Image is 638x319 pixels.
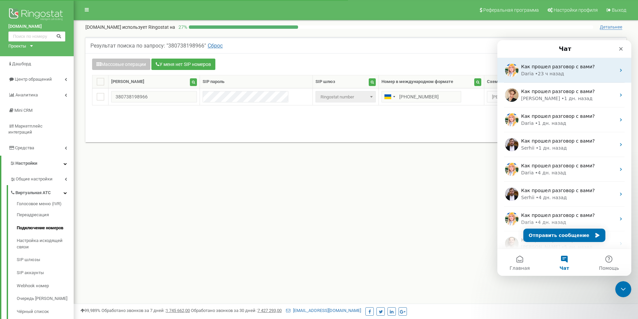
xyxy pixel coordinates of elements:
[381,79,453,85] div: Номер в международном формате
[15,92,38,97] span: Аналитика
[315,79,335,85] div: SIP шлюз
[8,124,43,135] span: Маркетплейс интеграций
[8,23,65,30] a: [DOMAIN_NAME]
[497,40,631,276] iframe: Intercom live chat
[17,292,74,305] a: Очередь [PERSON_NAME]
[12,61,31,66] span: Дашборд
[151,59,215,70] button: У меня нет SIP номеров
[191,308,282,313] span: Обработано звонков за 30 дней :
[206,43,223,49] a: Сброс
[318,92,373,102] span: Ringostat number
[17,209,74,222] a: Переадресация
[489,92,588,102] span: Шевчук Василий (Шевчук)
[8,7,65,23] img: Ringostat logo
[17,253,74,266] a: SIP шлюзы
[175,24,189,30] p: 27 %
[1,156,74,171] a: Настройки
[17,222,74,235] a: Подключение номеров
[10,185,74,199] a: Виртуальная АТС
[382,91,397,102] div: Telephone country code
[483,7,539,13] span: Реферальная программа
[17,280,74,293] a: Webhook номер
[10,171,74,185] a: Общие настройки
[487,91,590,102] span: Шевчук Василий (Шевчук)
[615,281,631,297] iframe: Intercom live chat
[554,7,598,13] span: Настройки профиля
[85,24,175,30] p: [DOMAIN_NAME]
[612,7,626,13] span: Выход
[101,308,190,313] span: Обработано звонков за 7 дней :
[487,79,533,85] div: Схема переадресации
[8,43,26,50] div: Проекты
[600,24,622,30] span: Детальнее
[111,79,144,85] div: [PERSON_NAME]
[15,190,51,196] span: Виртуальная АТС
[14,108,32,113] span: Mini CRM
[8,31,65,42] input: Поиск по номеру
[258,308,282,313] u: 7 427 293,00
[15,77,52,82] span: Центр обращений
[381,91,461,102] input: 050 123 4567
[200,75,313,88] th: SIP пароль
[17,305,74,318] a: Чёрный список
[92,59,150,70] button: Массовые операции
[286,308,361,313] a: [EMAIL_ADDRESS][DOMAIN_NAME]
[16,176,53,182] span: Общие настройки
[17,234,74,253] a: Настройка исходящей связи
[15,161,37,166] span: Настройки
[315,91,375,102] span: Ringostat number
[17,266,74,280] a: SIP аккаунты
[166,308,190,313] u: 1 745 662,00
[15,145,34,150] span: Средства
[80,308,100,313] span: 99,989%
[122,24,175,30] span: использует Ringostat на
[17,201,74,209] a: Голосовое меню (IVR)
[90,43,223,49] h5: Результат поиска по запросу: "380738198966"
